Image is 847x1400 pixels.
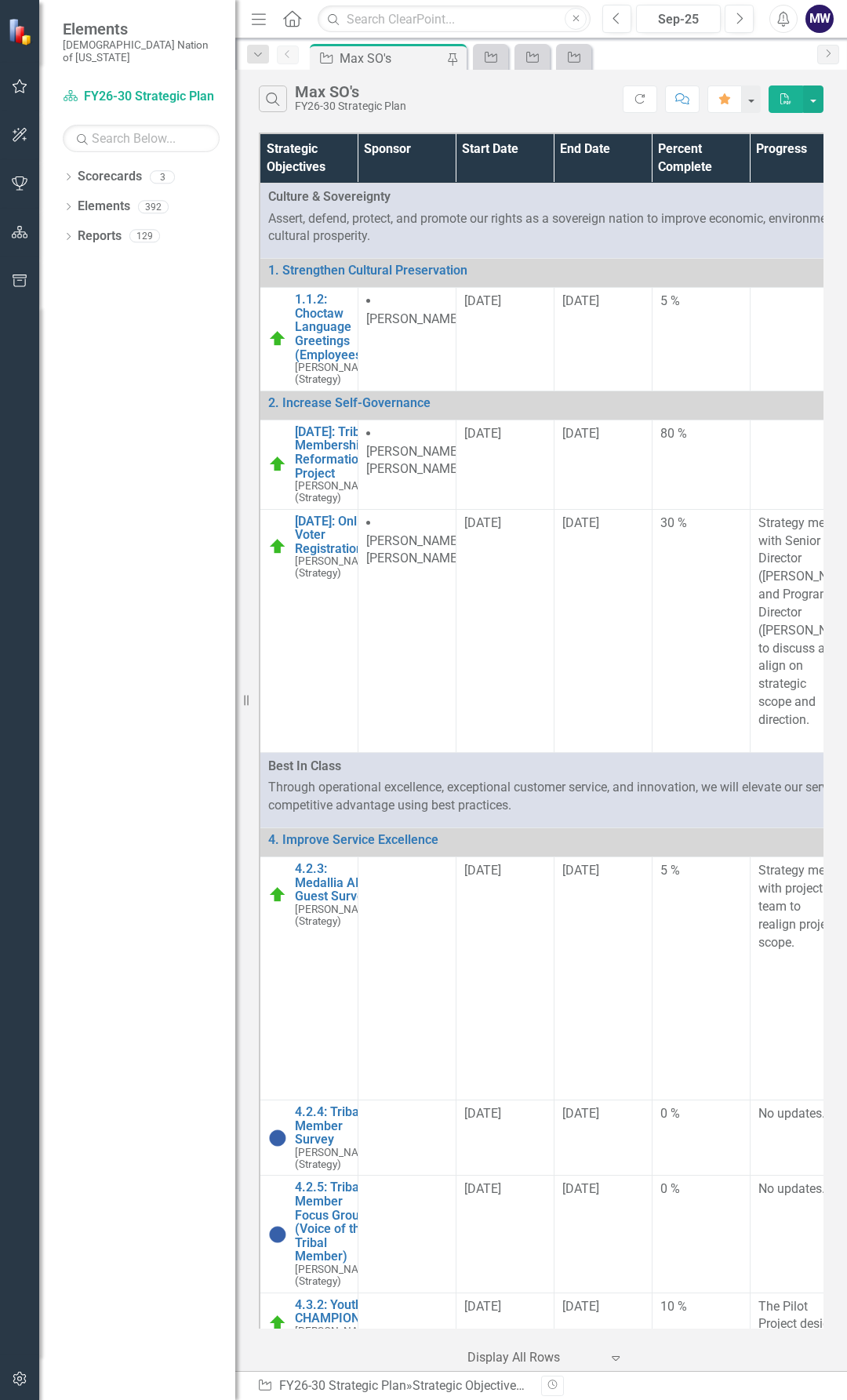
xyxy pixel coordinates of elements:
div: » » [257,1377,529,1395]
img: On Target [268,329,287,348]
td: Double-Click to Edit [358,288,456,391]
td: Double-Click to Edit [456,1100,554,1176]
span: [DATE] [464,293,501,308]
small: [PERSON_NAME] (Strategy) [295,480,377,504]
a: FY26-30 Strategic Plan [279,1378,406,1393]
div: 0 % [660,1180,742,1198]
td: Double-Click to Edit [652,288,750,391]
td: Double-Click to Edit [554,288,652,391]
small: [PERSON_NAME] (Strategy) [295,1325,377,1349]
span: [PERSON_NAME] [PERSON_NAME] [366,444,460,477]
td: Double-Click to Edit Right Click for Context Menu [260,1100,358,1176]
div: 30 % [660,515,742,533]
span: [DATE] [562,1299,599,1314]
span: [DATE] [562,1181,599,1196]
input: Search ClearPoint... [318,5,591,33]
span: [DATE] [562,293,599,308]
td: Double-Click to Edit [554,420,652,509]
span: [DATE] [562,863,599,878]
a: Reports [78,227,122,245]
td: Double-Click to Edit Right Click for Context Menu [260,1176,358,1293]
a: [DATE]: Tribal Membership Reformation Project [295,425,377,480]
span: [DATE] [464,426,501,441]
a: Strategic Objectives [413,1378,525,1393]
div: 129 [129,230,160,243]
span: [DATE] [464,1181,501,1196]
p: Strategy met with project team to realign project scope. [758,862,840,951]
img: On Target [268,537,287,556]
span: [PERSON_NAME] [PERSON_NAME] [366,533,460,566]
a: Scorecards [78,168,142,186]
input: Search Below... [63,125,220,152]
p: Strategy met with Senior Director ([PERSON_NAME]) and Program Director ([PERSON_NAME]) to discuss... [758,515,840,729]
p: The Pilot Project design, activities, and goals/objectives were finalized. [758,1298,840,1391]
button: MW [805,5,834,33]
div: 5 % [660,293,742,311]
td: Double-Click to Edit [554,509,652,752]
td: Double-Click to Edit [456,288,554,391]
small: [PERSON_NAME] (Strategy) [295,362,377,385]
div: 80 % [660,425,742,443]
img: Not Started [268,1129,287,1147]
div: Max SO's [529,1378,580,1393]
a: 1.1.2: Choctaw Language Greetings (Employees) [295,293,377,362]
td: Double-Click to Edit [554,857,652,1100]
div: 10 % [660,1298,742,1316]
p: No updates. [758,1180,840,1198]
td: Double-Click to Edit [358,509,456,752]
td: Double-Click to Edit Right Click for Context Menu [260,420,358,509]
div: Max SO's [340,49,443,68]
img: On Target [268,1314,287,1333]
small: [DEMOGRAPHIC_DATA] Nation of [US_STATE] [63,38,220,64]
td: Double-Click to Edit [554,1176,652,1293]
span: [DATE] [562,426,599,441]
div: 3 [150,170,175,184]
td: Double-Click to Edit Right Click for Context Menu [260,509,358,752]
button: Sep-25 [636,5,721,33]
a: 4.2.3: Medallia AI Guest Surveys [295,862,377,904]
td: Double-Click to Edit [358,420,456,509]
span: [PERSON_NAME] [366,311,460,326]
span: [DATE] [464,863,501,878]
td: Double-Click to Edit [358,1100,456,1176]
a: 4.3.2: Youth CHAMPION [295,1298,377,1325]
div: Max SO's [295,83,406,100]
td: Double-Click to Edit [358,1176,456,1293]
span: [DATE] [464,1299,501,1314]
td: Double-Click to Edit [652,509,750,752]
td: Double-Click to Edit [652,1176,750,1293]
small: [PERSON_NAME] (Strategy) [295,1264,377,1287]
div: FY26-30 Strategic Plan [295,100,406,112]
small: [PERSON_NAME] (Strategy) [295,1147,377,1170]
td: Double-Click to Edit Right Click for Context Menu [260,288,358,391]
a: Elements [78,198,130,216]
div: Sep-25 [642,10,715,29]
img: On Target [268,455,287,474]
td: Double-Click to Edit Right Click for Context Menu [260,857,358,1100]
span: Elements [63,20,220,38]
img: Not Started [268,1225,287,1244]
div: 0 % [660,1105,742,1123]
a: [DATE]: Online Voter Registration [295,515,377,556]
a: FY26-30 Strategic Plan [63,88,220,106]
td: Double-Click to Edit [456,857,554,1100]
a: 4.2.5: Tribal Member Focus Groups (Voice of the Tribal Member) [295,1180,377,1264]
span: [DATE] [562,1106,599,1121]
div: 392 [138,200,169,213]
small: [PERSON_NAME] (Strategy) [295,555,377,579]
a: 4.2.4: Tribal Member Survey [295,1105,377,1147]
span: [DATE] [464,515,501,530]
small: [PERSON_NAME] (Strategy) [295,904,377,927]
td: Double-Click to Edit [652,1100,750,1176]
td: Double-Click to Edit [456,1176,554,1293]
td: Double-Click to Edit [358,857,456,1100]
p: No updates. [758,1105,840,1123]
span: [DATE] [562,515,599,530]
img: ClearPoint Strategy [8,18,35,45]
td: Double-Click to Edit [456,509,554,752]
td: Double-Click to Edit [456,420,554,509]
div: 5 % [660,862,742,880]
td: Double-Click to Edit [652,420,750,509]
td: Double-Click to Edit [554,1100,652,1176]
